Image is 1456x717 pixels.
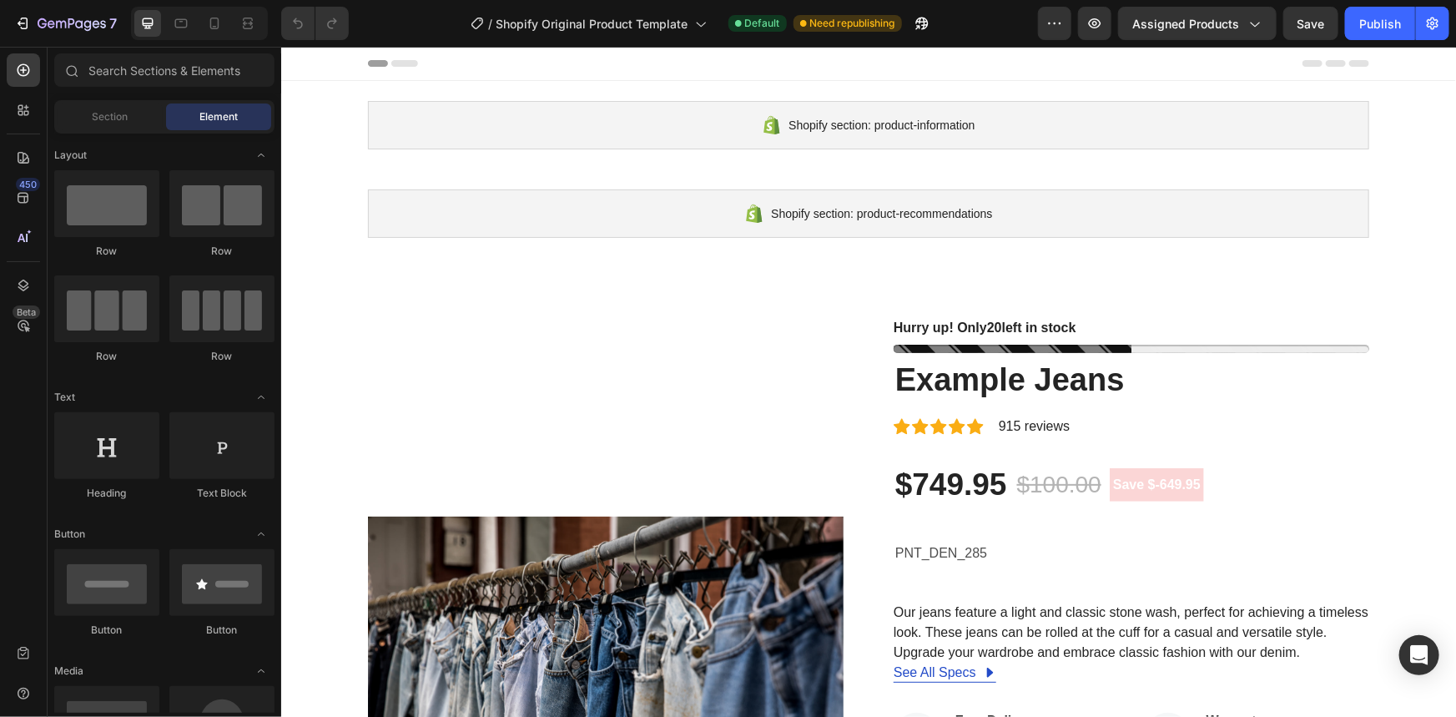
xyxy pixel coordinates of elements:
[810,16,895,31] span: Need republishing
[612,558,1087,613] p: Our jeans feature a light and classic stone wash, perfect for achieving a timeless look. These je...
[54,527,85,542] span: Button
[281,47,1456,717] iframe: Design area
[1399,635,1439,675] div: Open Intercom Messenger
[1359,15,1401,33] div: Publish
[718,370,788,390] p: 915 reviews
[612,418,728,458] div: $749.95
[54,664,83,679] span: Media
[169,486,275,501] div: Text Block
[1297,17,1325,31] span: Save
[199,109,238,124] span: Element
[248,142,275,169] span: Toggle open
[54,390,75,405] span: Text
[54,148,87,163] span: Layout
[248,658,275,684] span: Toggle open
[674,664,823,684] p: Free Delivery
[16,178,40,191] div: 450
[829,422,923,455] pre: Save $-649.95
[169,349,275,364] div: Row
[281,7,349,40] div: Undo/Redo
[1283,7,1338,40] button: Save
[54,349,159,364] div: Row
[54,486,159,501] div: Heading
[54,244,159,259] div: Row
[490,157,711,177] span: Shopify section: product-recommendations
[54,53,275,87] input: Search Sections & Elements
[54,623,159,638] div: Button
[612,313,1088,355] h2: Example Jeans
[1118,7,1277,40] button: Assigned Products
[612,616,695,636] div: See All Specs
[496,15,688,33] span: Shopify Original Product Template
[612,271,795,291] p: Hurry up! Only left in stock
[169,244,275,259] div: Row
[93,109,128,124] span: Section
[706,274,721,288] span: 20
[734,419,822,457] div: $100.00
[925,664,1057,684] p: Warranty
[507,68,693,88] span: Shopify section: product-information
[612,493,1088,521] h2: PNT_DEN_285
[1132,15,1239,33] span: Assigned Products
[1345,7,1415,40] button: Publish
[612,616,715,636] a: See All Specs
[13,305,40,319] div: Beta
[489,15,493,33] span: /
[169,623,275,638] div: Button
[109,13,117,33] p: 7
[248,521,275,548] span: Toggle open
[248,384,275,411] span: Toggle open
[745,16,780,31] span: Default
[7,7,124,40] button: 7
